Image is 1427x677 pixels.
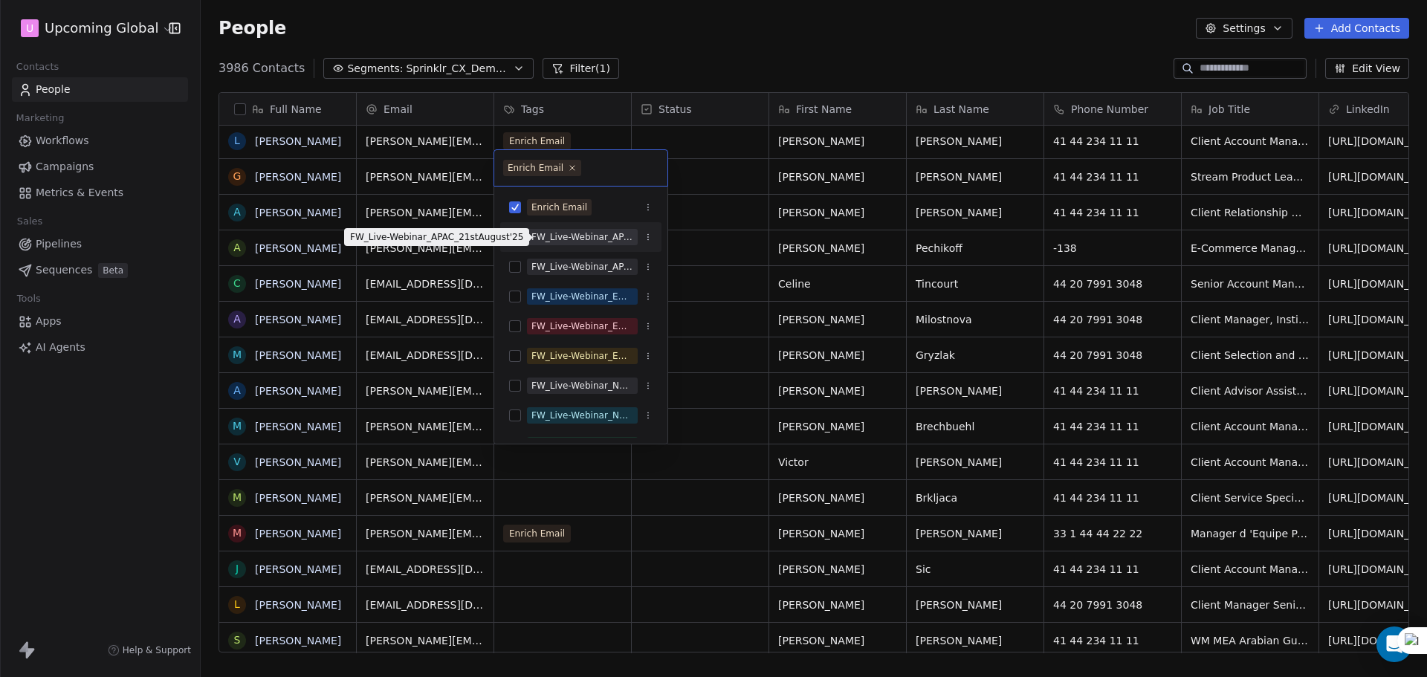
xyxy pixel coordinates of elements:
div: FW_Live-Webinar_EU_28thAugust'25 [531,349,633,363]
div: FW_Live-Webinar_APAC_21stAugust'25 [531,230,633,244]
p: FW_Live-Webinar_APAC_21stAugust'25 [350,231,523,243]
div: Enrich Email [508,161,563,175]
div: Enrich Email [531,201,587,214]
div: FW_Live-Webinar_EU_27thAugust'25 [531,290,633,303]
div: FW_Live-Webinar_EU_27thAugust'25 - Batch 2 [531,320,633,333]
div: Suggestions [500,192,661,460]
div: FW_Live-Webinar_NA_21stAugust'25 - Batch 2 [531,409,633,422]
div: FW_Live-Webinar_APAC_21stAugust'25 - Batch 2 [531,260,633,273]
div: FW_Live-Webinar_NA_21stAugust'25- Batch 2 [531,379,633,392]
